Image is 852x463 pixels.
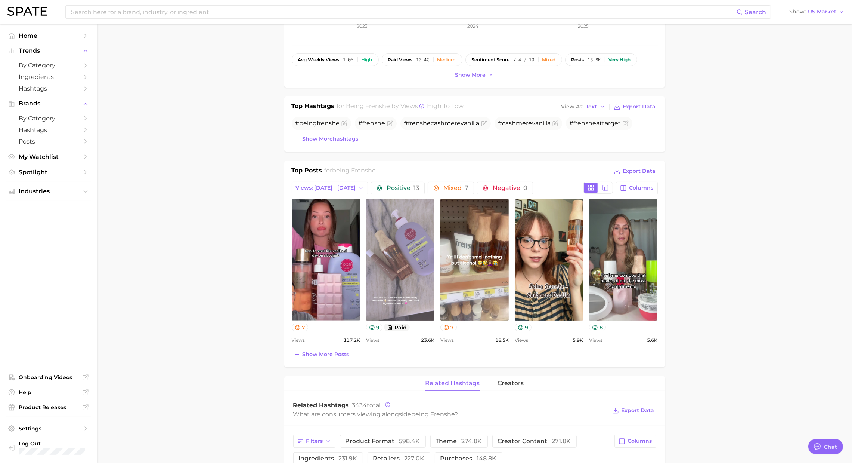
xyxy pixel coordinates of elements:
tspan: 2023 [357,23,368,29]
button: Show more posts [292,349,351,360]
span: 3434 [352,402,367,409]
span: Industries [19,188,78,195]
span: 5.9k [573,336,583,345]
span: # cashmerevanilla [404,120,480,127]
span: Posts [19,138,78,145]
tspan: 2024 [467,23,478,29]
span: by Category [19,62,78,69]
span: # [359,120,385,127]
button: sentiment score7.4 / 10Mixed [465,53,562,66]
span: being frenshe [346,102,390,110]
h2: for by Views [337,102,464,112]
button: avg.weekly views1.0mHigh [292,53,379,66]
span: 598.4k [399,438,420,445]
button: Show more [453,70,496,80]
button: Show morehashtags [292,134,360,144]
button: 8 [589,324,606,331]
h1: Top Posts [292,166,322,177]
button: Flag as miscategorized or irrelevant [552,120,558,126]
button: 9 [366,324,383,331]
div: Mixed [542,57,556,62]
span: being [300,120,317,127]
a: Help [6,387,91,398]
button: paid views10.4%Medium [382,53,462,66]
span: 231.9k [339,455,357,462]
span: related hashtags [425,380,480,387]
span: Views [589,336,602,345]
button: Export Data [610,405,656,416]
span: My Watchlist [19,153,78,160]
a: Onboarding Videos [6,372,91,383]
a: Hashtags [6,83,91,94]
button: Columns [616,182,657,194]
span: ingredients [299,456,357,462]
button: paid [384,324,410,331]
span: Columns [628,438,652,444]
span: paid views [388,57,413,62]
span: Export Data [623,168,656,174]
span: Hashtags [19,85,78,92]
button: Columns [614,435,656,448]
span: Views: [DATE] - [DATE] [296,185,356,191]
span: 10.4% [416,57,430,62]
button: Export Data [612,166,657,177]
span: 5.6k [647,336,657,345]
span: Trends [19,47,78,54]
span: being frenshe [412,411,455,418]
span: by Category [19,115,78,122]
span: 7.4 / 10 [514,57,535,62]
button: Flag as miscategorized or irrelevant [623,120,629,126]
a: by Category [6,113,91,124]
span: Views [515,336,528,345]
span: Ingredients [19,73,78,80]
span: 0 [523,184,527,191]
span: Product Releases [19,404,78,411]
span: theme [436,438,482,444]
span: 271.8k [552,438,571,445]
span: Spotlight [19,169,78,176]
div: High [362,57,372,62]
span: 227.0k [405,455,425,462]
div: Very high [609,57,631,62]
span: being frenshe [332,167,376,174]
abbr: average [298,57,308,62]
a: Settings [6,423,91,434]
button: Industries [6,186,91,197]
span: 18.5k [495,336,509,345]
span: 23.6k [421,336,434,345]
span: frenshe [363,120,385,127]
span: posts [571,57,584,62]
span: total [352,402,381,409]
span: US Market [808,10,836,14]
input: Search here for a brand, industry, or ingredient [70,6,737,18]
span: Show more posts [303,351,349,358]
button: 9 [515,324,532,331]
span: Positive [387,185,419,191]
span: Negative [493,185,527,191]
button: 7 [440,324,457,331]
div: Medium [437,57,456,62]
button: View AsText [560,102,607,112]
span: 148.8k [477,455,497,462]
span: weekly views [298,57,340,62]
span: 7 [465,184,468,191]
span: View As [561,105,584,109]
span: 13 [413,184,419,191]
div: What are consumers viewing alongside ? [293,409,607,419]
span: frenshe [574,120,597,127]
span: # attarget [570,120,621,127]
span: creators [498,380,524,387]
button: ShowUS Market [787,7,846,17]
span: 274.8k [462,438,482,445]
span: retailers [373,456,425,462]
h1: Top Hashtags [292,102,335,112]
span: frenshe [317,120,340,127]
a: Log out. Currently logged in with e-mail jdurbin@soldejaneiro.com. [6,438,91,457]
button: Filters [293,435,335,448]
button: Flag as miscategorized or irrelevant [387,120,393,126]
span: Mixed [443,185,468,191]
span: Show more [455,72,486,78]
span: Search [745,9,766,16]
tspan: 2025 [578,23,589,29]
span: Show more hashtags [303,136,359,142]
